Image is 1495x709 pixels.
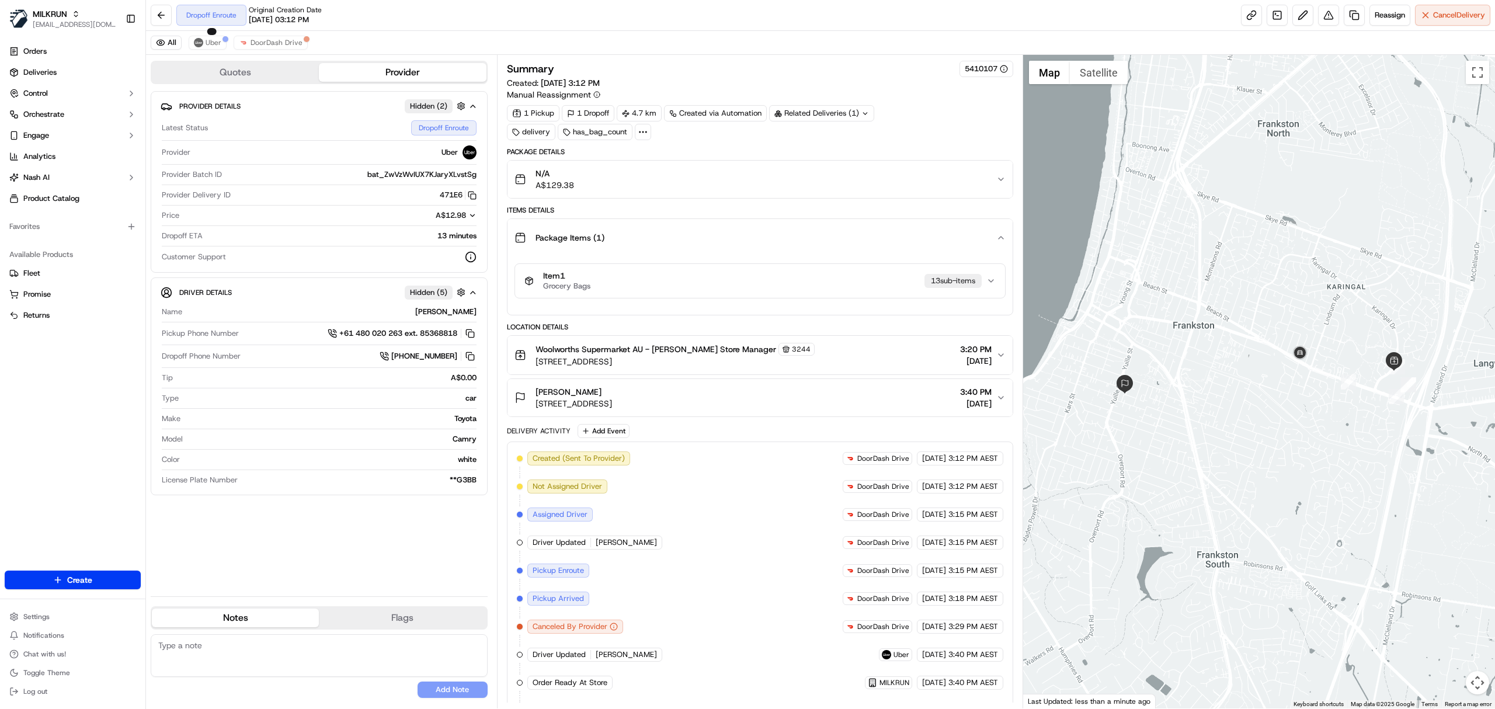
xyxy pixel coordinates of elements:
[533,677,607,688] span: Order Ready At Store
[1389,389,1404,404] div: 5
[857,538,909,547] span: DoorDash Drive
[391,351,457,362] span: [PHONE_NUMBER]
[206,38,221,47] span: Uber
[922,677,946,688] span: [DATE]
[1294,700,1344,708] button: Keyboard shortcuts
[5,264,141,283] button: Fleet
[5,627,141,644] button: Notifications
[543,271,590,281] span: Item 1
[162,210,179,221] span: Price
[5,147,141,166] a: Analytics
[536,232,604,244] span: Package Items ( 1 )
[23,46,47,57] span: Orders
[1445,701,1491,707] a: Report a map error
[948,677,998,688] span: 3:40 PM AEST
[5,683,141,700] button: Log out
[846,566,855,575] img: doordash_logo_v2.png
[249,15,309,25] span: [DATE] 03:12 PM
[922,509,946,520] span: [DATE]
[948,621,998,632] span: 3:29 PM AEST
[9,9,28,28] img: MILKRUN
[507,105,559,121] div: 1 Pickup
[769,105,874,121] div: Related Deliveries (1)
[846,454,855,463] img: doordash_logo_v2.png
[664,105,767,121] a: Created via Automation
[543,281,590,291] span: Grocery Bags
[541,78,600,88] span: [DATE] 3:12 PM
[1029,61,1070,84] button: Show street map
[879,678,909,687] span: MILKRUN
[922,481,946,492] span: [DATE]
[162,393,179,404] span: Type
[151,36,182,50] button: All
[23,130,49,141] span: Engage
[533,481,602,492] span: Not Assigned Driver
[189,36,227,50] button: Uber
[162,434,183,444] span: Model
[1351,701,1414,707] span: Map data ©2025 Google
[960,355,992,367] span: [DATE]
[5,217,141,236] div: Favorites
[162,328,239,339] span: Pickup Phone Number
[23,109,64,120] span: Orchestrate
[162,123,208,133] span: Latest Status
[185,413,477,424] div: Toyota
[152,609,319,627] button: Notes
[162,231,203,241] span: Dropoff ETA
[380,350,477,363] a: [PHONE_NUMBER]
[1023,694,1156,708] div: Last Updated: less than a minute ago
[23,151,55,162] span: Analytics
[23,631,64,640] span: Notifications
[251,38,303,47] span: DoorDash Drive
[207,231,477,241] div: 13 minutes
[965,64,1008,74] div: 5410107
[162,307,182,317] span: Name
[846,594,855,603] img: doordash_logo_v2.png
[536,168,574,179] span: N/A
[507,219,1013,256] button: Package Items (1)
[328,327,477,340] a: +61 480 020 263 ext. 85368818
[960,343,992,355] span: 3:20 PM
[9,310,136,321] a: Returns
[507,256,1013,315] div: Package Items (1)
[1466,61,1489,84] button: Toggle fullscreen view
[5,609,141,625] button: Settings
[960,386,992,398] span: 3:40 PM
[507,426,571,436] div: Delivery Activity
[9,268,136,279] a: Fleet
[5,5,121,33] button: MILKRUNMILKRUN[EMAIL_ADDRESS][DOMAIN_NAME]
[23,687,47,696] span: Log out
[162,252,226,262] span: Customer Support
[410,101,447,112] span: Hidden ( 2 )
[23,67,57,78] span: Deliveries
[234,36,308,50] button: DoorDash Drive
[857,566,909,575] span: DoorDash Drive
[507,124,555,140] div: delivery
[507,206,1013,215] div: Items Details
[5,105,141,124] button: Orchestrate
[536,343,776,355] span: Woolworths Supermarket AU - [PERSON_NAME] Store Manager
[5,646,141,662] button: Chat with us!
[922,593,946,604] span: [DATE]
[5,285,141,304] button: Promise
[463,145,477,159] img: uber-new-logo.jpeg
[1375,10,1405,20] span: Reassign
[1401,377,1416,392] div: 4
[948,649,998,660] span: 3:40 PM AEST
[5,189,141,208] a: Product Catalog
[162,147,190,158] span: Provider
[948,509,998,520] span: 3:15 PM AEST
[23,612,50,621] span: Settings
[319,609,486,627] button: Flags
[185,454,477,465] div: white
[162,413,180,424] span: Make
[5,63,141,82] a: Deliveries
[1070,61,1128,84] button: Show satellite imagery
[533,537,586,548] span: Driver Updated
[179,102,241,111] span: Provider Details
[507,322,1013,332] div: Location Details
[1466,671,1489,694] button: Map camera controls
